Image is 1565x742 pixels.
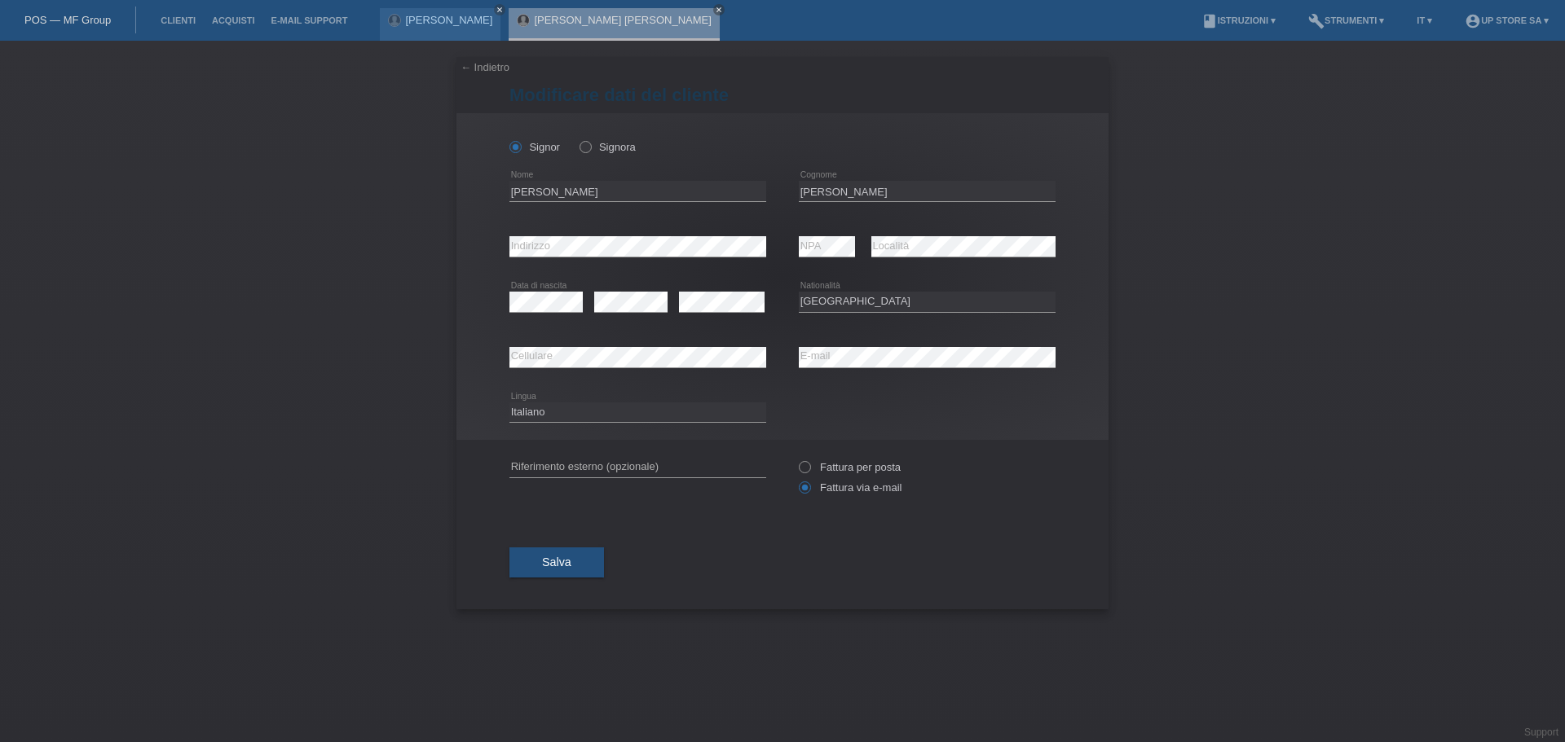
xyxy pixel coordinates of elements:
a: buildStrumenti ▾ [1300,15,1392,25]
label: Fattura per posta [799,461,901,473]
i: build [1308,13,1325,29]
a: Support [1524,727,1558,738]
input: Signor [509,141,520,151]
span: Salva [542,555,571,569]
label: Fattura via e-mail [799,481,902,494]
i: close [715,6,723,14]
input: Signora [580,141,590,151]
label: Signora [580,141,636,153]
a: account_circleUp Store SA ▾ [1457,15,1557,25]
a: ← Indietro [461,61,509,73]
label: Signor [509,141,560,153]
a: Clienti [152,15,204,25]
h1: Modificare dati del cliente [509,85,1056,105]
i: close [496,6,504,14]
a: bookIstruzioni ▾ [1193,15,1284,25]
i: account_circle [1465,13,1481,29]
a: [PERSON_NAME] [405,14,492,26]
input: Fattura via e-mail [799,481,809,502]
a: [PERSON_NAME] [PERSON_NAME] [534,14,711,26]
a: close [494,4,505,15]
a: close [713,4,725,15]
a: E-mail Support [263,15,356,25]
button: Salva [509,547,604,578]
a: Acquisti [204,15,263,25]
a: IT ▾ [1408,15,1440,25]
i: book [1201,13,1218,29]
input: Fattura per posta [799,461,809,481]
a: POS — MF Group [24,14,111,26]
